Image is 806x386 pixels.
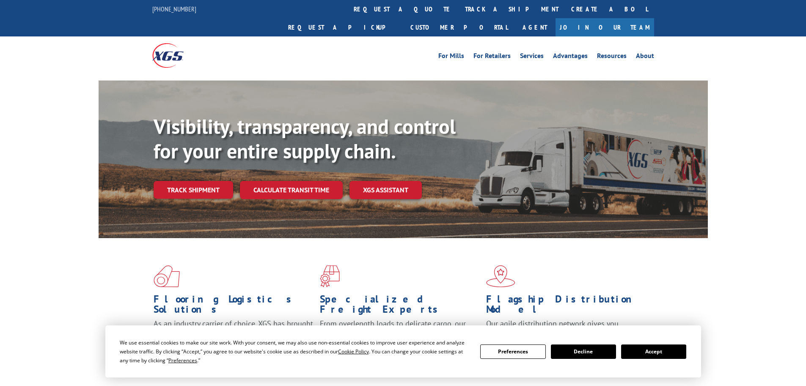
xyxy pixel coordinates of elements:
[514,18,556,36] a: Agent
[473,53,511,62] a: For Retailers
[152,5,196,13] a: [PHONE_NUMBER]
[120,338,470,365] div: We use essential cookies to make our site work. With your consent, we may also use non-essential ...
[154,181,233,199] a: Track shipment
[438,53,464,62] a: For Mills
[349,181,422,199] a: XGS ASSISTANT
[520,53,544,62] a: Services
[551,344,616,359] button: Decline
[404,18,514,36] a: Customer Portal
[105,325,701,378] div: Cookie Consent Prompt
[486,265,515,287] img: xgs-icon-flagship-distribution-model-red
[154,319,313,349] span: As an industry carrier of choice, XGS has brought innovation and dedication to flooring logistics...
[621,344,686,359] button: Accept
[154,113,456,164] b: Visibility, transparency, and control for your entire supply chain.
[553,53,588,62] a: Advantages
[320,294,480,319] h1: Specialized Freight Experts
[480,344,545,359] button: Preferences
[556,18,654,36] a: Join Our Team
[240,181,343,199] a: Calculate transit time
[486,319,642,339] span: Our agile distribution network gives you nationwide inventory management on demand.
[282,18,404,36] a: Request a pickup
[320,265,340,287] img: xgs-icon-focused-on-flooring-red
[320,319,480,356] p: From overlength loads to delicate cargo, our experienced staff knows the best way to move your fr...
[154,294,314,319] h1: Flooring Logistics Solutions
[636,53,654,62] a: About
[154,265,180,287] img: xgs-icon-total-supply-chain-intelligence-red
[338,348,369,355] span: Cookie Policy
[168,357,197,364] span: Preferences
[486,294,646,319] h1: Flagship Distribution Model
[597,53,627,62] a: Resources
